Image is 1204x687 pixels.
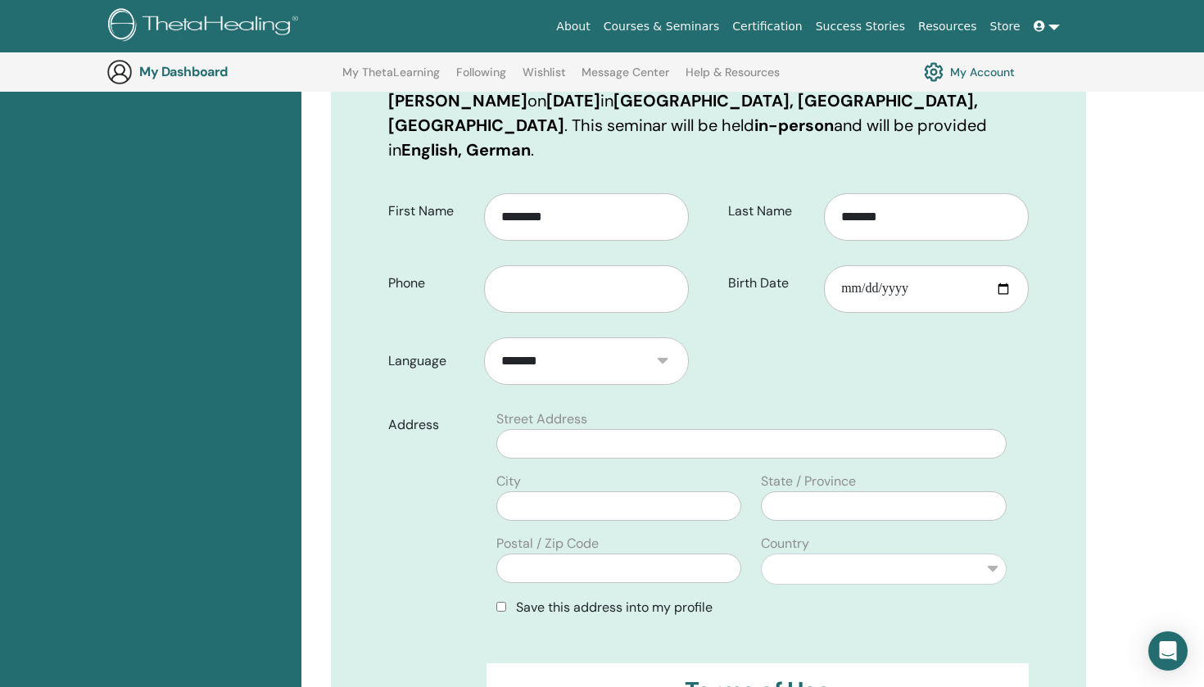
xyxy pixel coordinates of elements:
[496,409,587,429] label: Street Address
[761,534,809,554] label: Country
[523,66,566,92] a: Wishlist
[106,59,133,85] img: generic-user-icon.jpg
[716,268,824,299] label: Birth Date
[108,8,304,45] img: logo.png
[809,11,912,42] a: Success Stories
[924,58,1015,86] a: My Account
[496,472,521,491] label: City
[139,64,303,79] h3: My Dashboard
[1148,631,1188,671] div: Open Intercom Messenger
[546,90,600,111] b: [DATE]
[496,534,599,554] label: Postal / Zip Code
[456,66,506,92] a: Following
[376,196,484,227] label: First Name
[686,66,780,92] a: Help & Resources
[388,66,673,111] b: Basic DNA with [PERSON_NAME]
[401,139,531,160] b: English, German
[754,115,834,136] b: in-person
[716,196,824,227] label: Last Name
[924,58,944,86] img: cog.svg
[912,11,984,42] a: Resources
[984,11,1027,42] a: Store
[726,11,808,42] a: Certification
[582,66,669,92] a: Message Center
[516,599,713,616] span: Save this address into my profile
[597,11,726,42] a: Courses & Seminars
[388,90,978,136] b: [GEOGRAPHIC_DATA], [GEOGRAPHIC_DATA], [GEOGRAPHIC_DATA]
[761,472,856,491] label: State / Province
[376,268,484,299] label: Phone
[342,66,440,92] a: My ThetaLearning
[376,346,484,377] label: Language
[550,11,596,42] a: About
[388,64,1030,162] p: You are registering for on in . This seminar will be held and will be provided in .
[376,409,487,441] label: Address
